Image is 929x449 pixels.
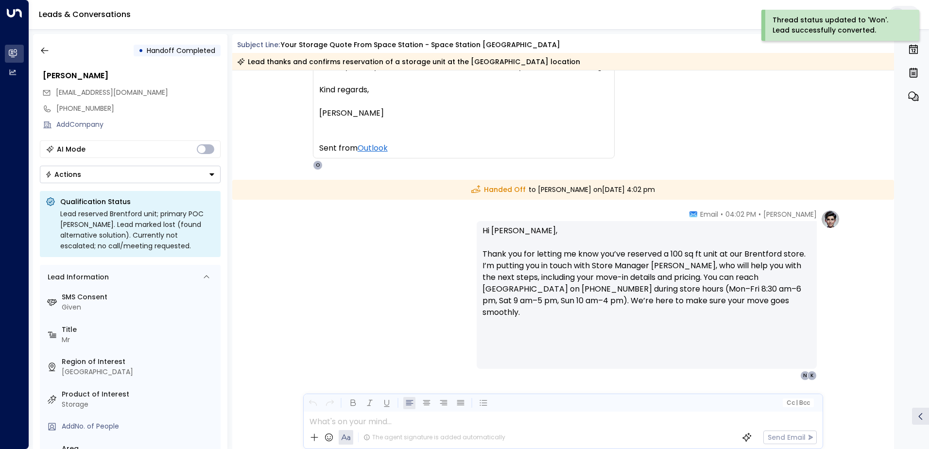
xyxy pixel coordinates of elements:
[821,209,840,229] img: profile-logo.png
[62,325,217,335] label: Title
[324,397,336,409] button: Redo
[232,180,895,200] div: to [PERSON_NAME] on [DATE] 4:02 pm
[313,160,323,170] div: O
[43,70,221,82] div: [PERSON_NAME]
[39,9,131,20] a: Leads & Conversations
[44,272,109,282] div: Lead Information
[62,399,217,410] div: Storage
[237,40,280,50] span: Subject Line:
[471,185,526,195] span: Handed Off
[62,357,217,367] label: Region of Interest
[773,15,906,35] div: Thread status updated to 'Won'. Lead successfully converted.
[62,335,217,345] div: Mr
[60,197,215,207] p: Qualification Status
[147,46,215,55] span: Handoff Completed
[57,144,86,154] div: AI Mode
[56,120,221,130] div: AddCompany
[319,107,608,119] div: [PERSON_NAME]
[56,104,221,114] div: [PHONE_NUMBER]
[40,166,221,183] div: Button group with a nested menu
[721,209,723,219] span: •
[62,367,217,377] div: [GEOGRAPHIC_DATA]
[62,302,217,312] div: Given
[319,142,608,154] p: Sent from
[40,166,221,183] button: Actions
[363,433,505,442] div: The agent signature is added automatically
[60,208,215,251] div: Lead reserved Brentford unit; primary POC [PERSON_NAME]. Lead marked lost (found alternative solu...
[807,371,817,380] div: K
[62,292,217,302] label: SMS Consent
[56,87,168,97] span: [EMAIL_ADDRESS][DOMAIN_NAME]
[782,398,813,408] button: Cc|Bcc
[56,87,168,98] span: natikovacs@hotmail.com
[45,170,81,179] div: Actions
[237,57,580,67] div: Lead thanks and confirms reservation of a storage unit at the [GEOGRAPHIC_DATA] location
[700,209,718,219] span: Email
[482,225,811,330] p: Hi [PERSON_NAME], Thank you for letting me know you’ve reserved a 100 sq ft unit at our Brentford...
[281,40,560,50] div: Your storage quote from Space Station - Space Station [GEOGRAPHIC_DATA]
[800,371,810,380] div: N
[796,399,798,406] span: |
[763,209,817,219] span: [PERSON_NAME]
[725,209,756,219] span: 04:02 PM
[786,399,809,406] span: Cc Bcc
[319,84,608,96] div: Kind regards,
[62,389,217,399] label: Product of Interest
[358,142,388,154] a: Outlook
[138,42,143,59] div: •
[307,397,319,409] button: Undo
[62,421,217,432] div: AddNo. of People
[758,209,761,219] span: •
